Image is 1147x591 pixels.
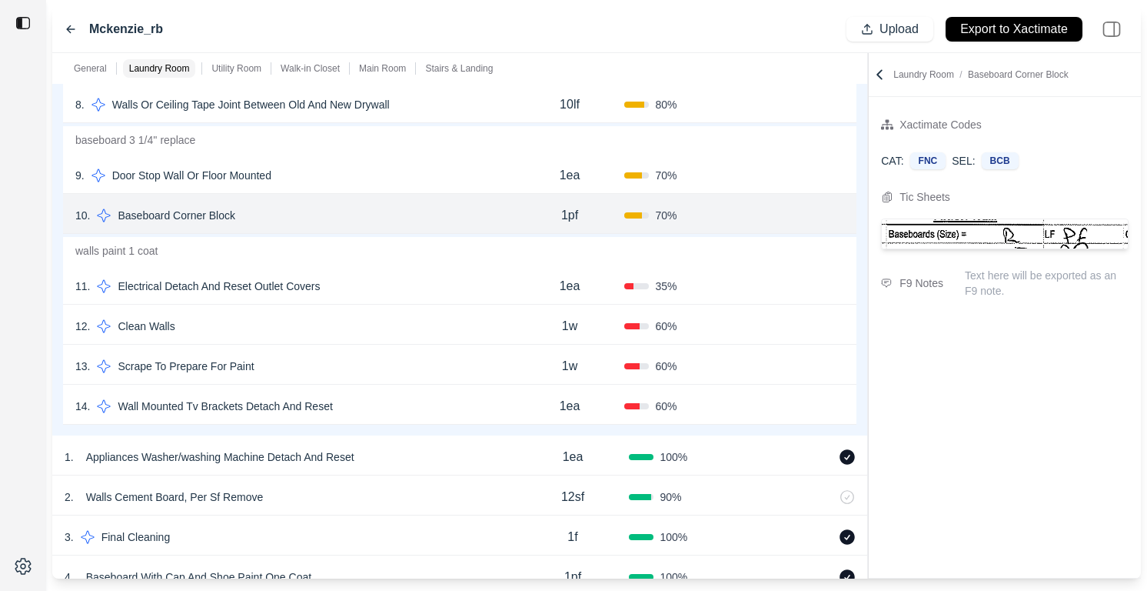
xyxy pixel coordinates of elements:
[562,357,577,376] p: 1w
[63,126,856,154] p: baseboard 3 1/4'' replace
[561,488,584,506] p: 12sf
[965,268,1129,299] p: Text here will be exported as an F9 note.
[106,165,278,186] p: Door Stop Wall Or Floor Mounted
[881,153,903,169] p: CAT:
[63,237,856,265] p: walls paint 1 coat
[75,97,85,112] p: 8 .
[882,219,1128,249] img: Cropped Image
[655,279,677,294] span: 35 %
[899,188,950,206] div: Tic Sheets
[359,62,406,75] p: Main Room
[425,62,493,75] p: Stairs & Landing
[129,62,190,75] p: Laundry Room
[561,206,578,225] p: 1pf
[75,279,90,294] p: 11 .
[65,529,74,545] p: 3 .
[660,489,681,505] span: 90 %
[910,152,946,169] div: FNC
[879,21,919,38] p: Upload
[881,279,892,288] img: comment
[111,356,260,377] p: Scrape To Prepare For Paint
[655,359,677,374] span: 60 %
[560,397,580,416] p: 1ea
[111,316,181,337] p: Clean Walls
[952,153,975,169] p: SEL:
[89,20,163,38] label: Mckenzie_rb
[75,168,85,183] p: 9 .
[80,446,361,468] p: Appliances Washer/washing Machine Detach And Reset
[563,448,583,466] p: 1ea
[74,62,107,75] p: General
[560,95,580,114] p: 10lf
[899,274,943,292] div: F9 Notes
[75,319,90,334] p: 12 .
[211,62,261,75] p: Utility Room
[65,449,74,465] p: 1 .
[106,94,396,115] p: Walls Or Ceiling Tape Joint Between Old And New Drywall
[968,69,1069,80] span: Baseboard Corner Block
[954,69,968,80] span: /
[80,566,318,588] p: Baseboard With Cap And Shoe Paint One Coat
[564,568,581,586] p: 1pf
[80,486,270,508] p: Walls Cement Board, Per Sf Remove
[65,489,74,505] p: 2 .
[560,166,580,185] p: 1ea
[660,449,687,465] span: 100 %
[655,208,677,223] span: 70 %
[946,17,1082,42] button: Export to Xactimate
[75,208,90,223] p: 10 .
[65,569,74,585] p: 4 .
[111,396,338,417] p: Wall Mounted Tv Brackets Detach And Reset
[75,359,90,374] p: 13 .
[281,62,340,75] p: Walk-in Closet
[655,319,677,334] span: 60 %
[15,15,31,31] img: toggle sidebar
[960,21,1068,38] p: Export to Xactimate
[75,399,90,414] p: 14 .
[567,528,577,546] p: 1f
[899,115,982,134] div: Xactimate Codes
[655,168,677,183] span: 70 %
[560,277,580,295] p: 1ea
[111,205,241,226] p: Baseboard Corner Block
[655,97,677,112] span: 80 %
[111,275,326,297] p: Electrical Detach And Reset Outlet Covers
[846,17,933,42] button: Upload
[95,526,177,548] p: Final Cleaning
[660,529,687,545] span: 100 %
[1095,12,1129,46] img: right-panel.svg
[893,68,1068,81] p: Laundry Room
[562,317,577,336] p: 1w
[982,152,1019,169] div: BCB
[660,569,687,585] span: 100 %
[655,399,677,414] span: 60 %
